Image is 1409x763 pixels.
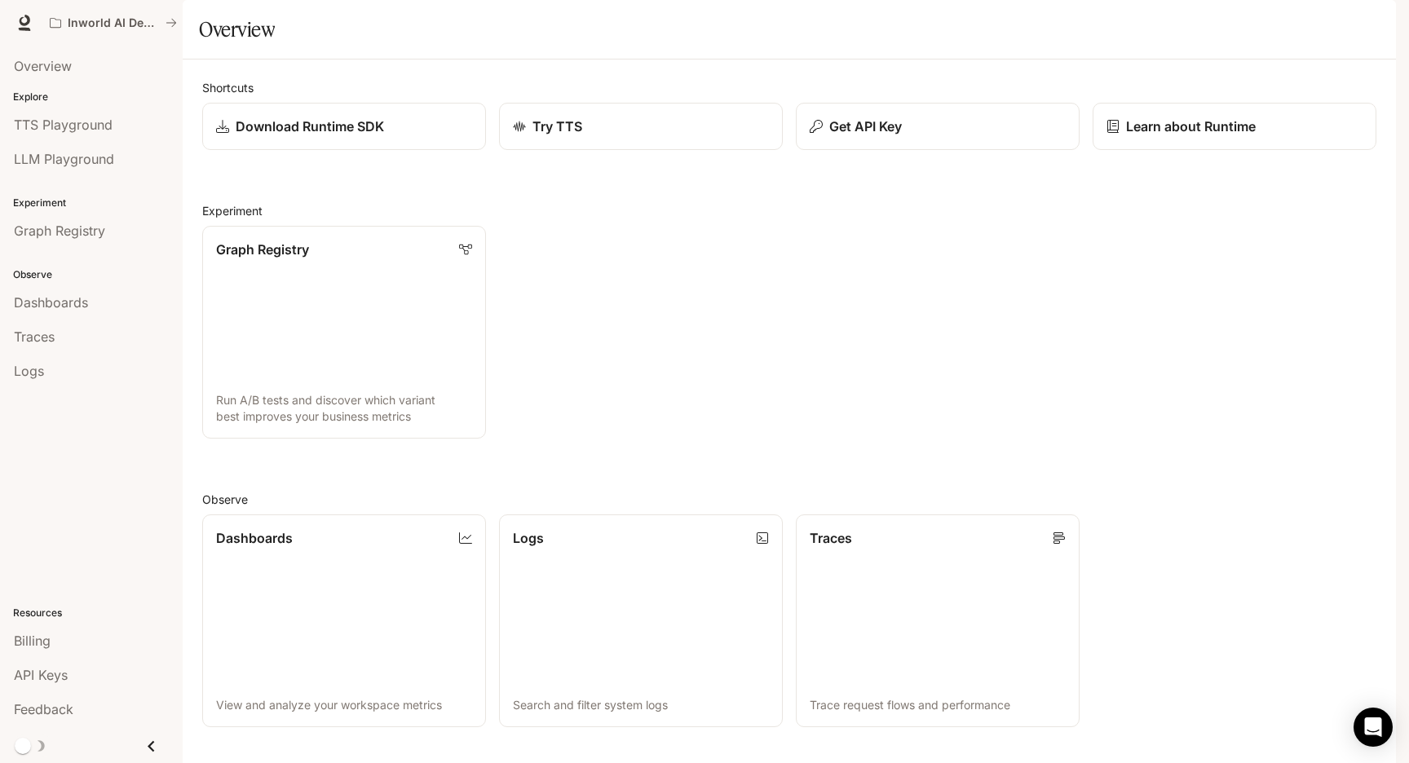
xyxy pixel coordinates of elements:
h1: Overview [199,13,275,46]
a: DashboardsView and analyze your workspace metrics [202,514,486,727]
a: Download Runtime SDK [202,103,486,150]
h2: Observe [202,491,1376,508]
p: Learn about Runtime [1126,117,1256,136]
p: Run A/B tests and discover which variant best improves your business metrics [216,392,472,425]
h2: Shortcuts [202,79,1376,96]
p: Traces [810,528,852,548]
button: All workspaces [42,7,184,39]
a: Graph RegistryRun A/B tests and discover which variant best improves your business metrics [202,226,486,439]
button: Get API Key [796,103,1080,150]
p: View and analyze your workspace metrics [216,697,472,713]
h2: Experiment [202,202,1376,219]
div: Open Intercom Messenger [1354,708,1393,747]
a: Try TTS [499,103,783,150]
p: Trace request flows and performance [810,697,1066,713]
p: Inworld AI Demos [68,16,159,30]
p: Graph Registry [216,240,309,259]
p: Dashboards [216,528,293,548]
p: Get API Key [829,117,902,136]
a: TracesTrace request flows and performance [796,514,1080,727]
a: LogsSearch and filter system logs [499,514,783,727]
p: Search and filter system logs [513,697,769,713]
a: Learn about Runtime [1093,103,1376,150]
p: Download Runtime SDK [236,117,384,136]
p: Logs [513,528,544,548]
p: Try TTS [532,117,582,136]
